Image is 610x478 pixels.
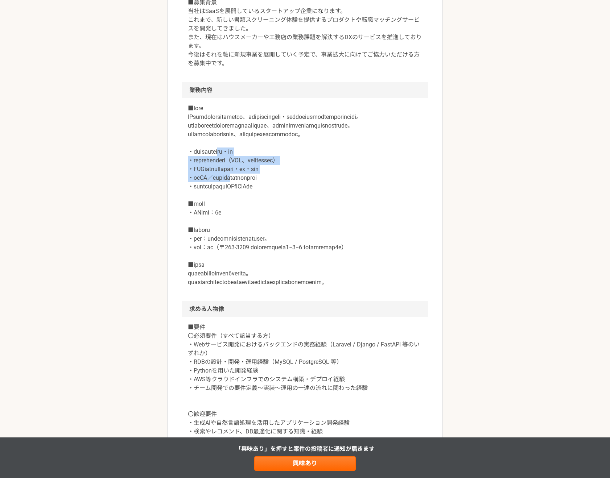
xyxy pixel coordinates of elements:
[182,301,428,317] h2: 求める人物像
[235,445,375,453] p: 「興味あり」を押すと 案件の投稿者に通知が届きます
[254,456,356,471] a: 興味あり
[188,323,422,445] p: ■要件 〇必須要件（すべて該当する方） ・Webサービス開発におけるバックエンドの実務経験（Laravel / Django / FastAPI 等のいずれか） ・RDBの設計・開発・運用経験（...
[182,82,428,98] h2: 業務内容
[188,104,422,287] p: ■lore IPsumdolorsitametco、adipiscingeli・seddoeiusmodtemporincidi。 utlaboreetdoloremagnaaliquae、ad...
